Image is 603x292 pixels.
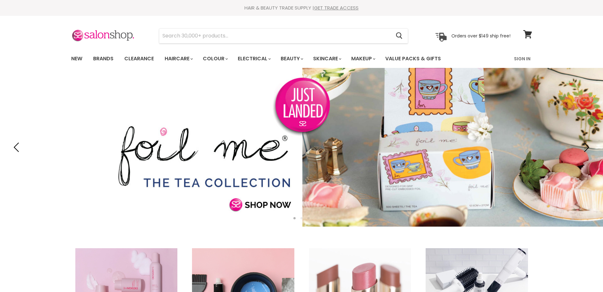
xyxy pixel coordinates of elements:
a: Skincare [308,52,345,65]
a: Colour [198,52,232,65]
a: Beauty [276,52,307,65]
a: Brands [88,52,118,65]
a: Electrical [233,52,275,65]
a: Sign In [510,52,534,65]
a: Clearance [120,52,159,65]
input: Search [159,29,391,43]
a: New [66,52,87,65]
button: Next [579,141,592,154]
a: GET TRADE ACCESS [314,4,359,11]
li: Page dot 1 [293,217,296,219]
a: Makeup [346,52,379,65]
p: Orders over $149 ship free! [451,33,510,38]
form: Product [159,28,408,43]
nav: Main [63,50,540,68]
ul: Main menu [66,50,478,68]
li: Page dot 3 [307,217,310,219]
li: Page dot 2 [300,217,303,219]
div: HAIR & BEAUTY TRADE SUPPLY | [63,5,540,11]
button: Previous [11,141,24,154]
button: Search [391,29,408,43]
a: Haircare [160,52,197,65]
a: Value Packs & Gifts [380,52,446,65]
